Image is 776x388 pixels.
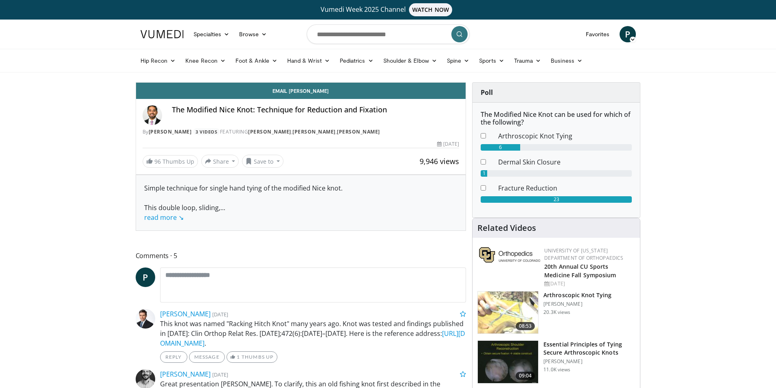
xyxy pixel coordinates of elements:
a: Vumedi Week 2025 ChannelWATCH NOW [142,3,635,16]
a: Message [189,351,225,363]
a: 20th Annual CU Sports Medicine Fall Symposium [544,263,616,279]
a: [PERSON_NAME] [160,370,211,379]
img: Avatar [136,309,155,329]
img: Avatar [143,105,162,125]
a: 1 Thumbs Up [226,351,277,363]
a: [PERSON_NAME] [248,128,291,135]
a: [PERSON_NAME] [160,309,211,318]
h6: The Modified Nice Knot can be used for which of the following? [481,111,632,126]
a: Browse [234,26,272,42]
h4: The Modified Nice Knot: Technique for Reduction and Fixation [172,105,459,114]
strong: Poll [481,88,493,97]
img: 12061_3.png.150x105_q85_crop-smart_upscale.jpg [478,341,538,383]
dd: Dermal Skin Closure [492,157,638,167]
div: By FEATURING , , [143,128,459,136]
dd: Fracture Reduction [492,183,638,193]
p: [PERSON_NAME] [543,301,611,307]
div: [DATE] [437,140,459,148]
h3: Arthroscopic Knot Tying [543,291,611,299]
a: Foot & Ankle [231,53,282,69]
a: Email [PERSON_NAME] [136,83,466,99]
a: [PERSON_NAME] [292,128,336,135]
img: 286858_0000_1.png.150x105_q85_crop-smart_upscale.jpg [478,292,538,334]
p: 11.0K views [543,366,570,373]
a: Reply [160,351,187,363]
input: Search topics, interventions [307,24,470,44]
small: [DATE] [212,371,228,378]
a: Pediatrics [335,53,378,69]
a: University of [US_STATE] Department of Orthopaedics [544,247,623,261]
p: This knot was named "Racking Hitch Knot" many years ago. Knot was tested and findings published i... [160,319,466,348]
span: 08:53 [516,322,535,330]
p: [PERSON_NAME] [543,358,635,365]
button: Save to [242,155,284,168]
div: 23 [481,196,632,203]
a: Hip Recon [136,53,181,69]
img: 355603a8-37da-49b6-856f-e00d7e9307d3.png.150x105_q85_autocrop_double_scale_upscale_version-0.2.png [479,247,540,263]
span: 9,946 views [420,156,459,166]
a: Business [546,53,587,69]
div: 1 [481,170,487,177]
span: 1 [237,354,240,360]
span: Comments 5 [136,250,466,261]
a: Trauma [509,53,546,69]
a: read more ↘ [144,213,184,222]
a: [PERSON_NAME] [149,128,192,135]
a: Shoulder & Elbow [378,53,442,69]
span: 09:04 [516,372,535,380]
span: WATCH NOW [409,3,452,16]
div: 6 [481,144,520,151]
a: P [620,26,636,42]
a: 3 Videos [193,128,220,135]
a: Knee Recon [180,53,231,69]
a: 96 Thumbs Up [143,155,198,168]
span: 96 [154,158,161,165]
div: [DATE] [544,280,633,287]
a: Favorites [581,26,615,42]
h4: Related Videos [477,223,536,233]
a: Sports [474,53,509,69]
div: Simple technique for single hand tying of the modified Nice knot. This double loop, sliding, [144,183,458,222]
dd: Arthroscopic Knot Tying [492,131,638,141]
a: [PERSON_NAME] [337,128,380,135]
a: Spine [442,53,474,69]
a: Specialties [189,26,235,42]
img: VuMedi Logo [141,30,184,38]
button: Share [201,155,239,168]
small: [DATE] [212,311,228,318]
p: 20.3K views [543,309,570,316]
a: 09:04 Essential Principles of Tying Secure Arthroscopic Knots [PERSON_NAME] 11.0K views [477,340,635,384]
a: P [136,267,155,287]
a: Hand & Wrist [282,53,335,69]
h3: Essential Principles of Tying Secure Arthroscopic Knots [543,340,635,357]
a: 08:53 Arthroscopic Knot Tying [PERSON_NAME] 20.3K views [477,291,635,334]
